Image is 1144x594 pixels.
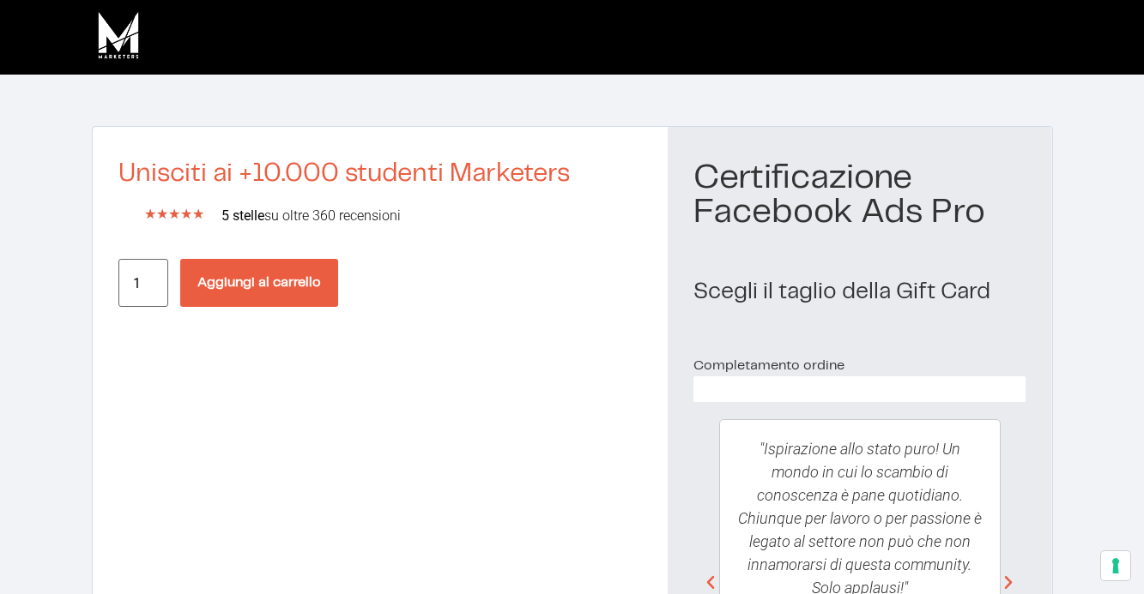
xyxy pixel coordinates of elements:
[118,161,643,187] h2: Unisciti ai +10.000 studenti Marketers
[180,259,338,307] button: Aggiungi al carrello
[118,307,643,354] iframe: PayPal
[693,359,844,372] span: Completamento ordine
[168,204,180,225] i: ★
[156,204,168,225] i: ★
[693,281,1026,303] h2: Scegli il taglio della Gift Card
[180,204,192,225] i: ★
[693,161,1026,230] h1: Certificazione Facebook Ads Pro
[1000,574,1017,591] div: Successivo
[144,204,156,225] i: ★
[702,574,719,591] div: Precedente
[118,259,168,307] input: Quantità prodotto
[192,204,204,225] i: ★
[221,209,643,223] h2: su oltre 360 recensioni
[144,204,204,225] div: 5/5
[1101,551,1130,580] button: Le tue preferenze relative al consenso per le tecnologie di tracciamento
[706,376,736,402] span: 60%
[221,207,264,224] b: 5 stelle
